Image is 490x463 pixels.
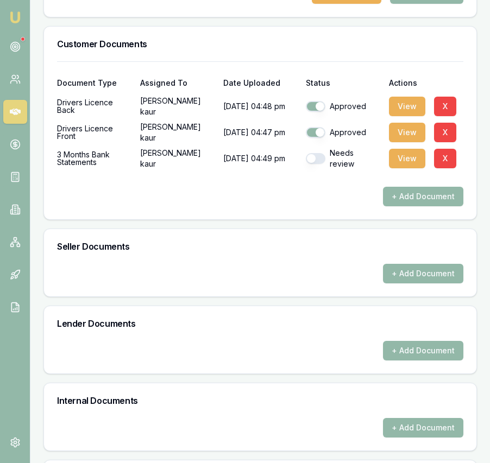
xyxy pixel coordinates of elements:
p: [PERSON_NAME] kaur [140,148,215,169]
p: [DATE] 04:47 pm [223,122,298,143]
div: 3 Months Bank Statements [57,148,131,169]
p: [PERSON_NAME] kaur [140,96,215,117]
p: [DATE] 04:48 pm [223,96,298,117]
p: [PERSON_NAME] kaur [140,122,215,143]
button: View [389,149,425,168]
p: [DATE] 04:49 pm [223,148,298,169]
div: Approved [306,127,380,138]
div: Status [306,79,380,87]
button: View [389,123,425,142]
button: + Add Document [383,264,463,283]
h3: Internal Documents [57,396,463,405]
button: X [434,97,456,116]
img: emu-icon-u.png [9,11,22,24]
div: Document Type [57,79,131,87]
div: Actions [389,79,463,87]
div: Drivers Licence Front [57,122,131,143]
div: Needs review [306,148,380,169]
div: Drivers Licence Back [57,96,131,117]
div: Assigned To [140,79,215,87]
button: + Add Document [383,418,463,437]
button: View [389,97,425,116]
h3: Seller Documents [57,242,463,251]
div: Approved [306,101,380,112]
button: + Add Document [383,187,463,206]
button: X [434,149,456,168]
button: X [434,123,456,142]
h3: Lender Documents [57,319,463,328]
button: + Add Document [383,341,463,360]
div: Date Uploaded [223,79,298,87]
h3: Customer Documents [57,40,463,48]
